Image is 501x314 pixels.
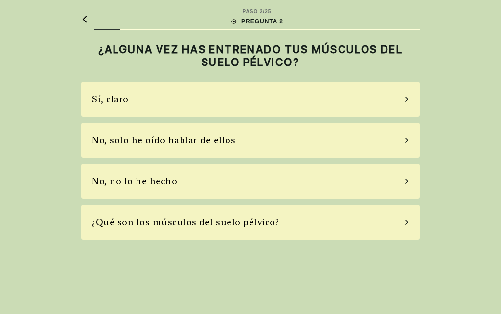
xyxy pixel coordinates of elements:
div: No, no lo he hecho [92,174,177,188]
div: PREGUNTA 2 [230,17,283,26]
div: PASO 2 / 25 [243,8,272,15]
div: No, solo he oído hablar de ellos [92,133,235,147]
div: Sí, claro [92,92,129,105]
div: ¿Qué son los músculos del suelo pélvico? [92,215,279,229]
h2: ¿ALGUNA VEZ HAS ENTRENADO TUS MÚSCULOS DEL SUELO PÉLVICO? [81,43,420,69]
